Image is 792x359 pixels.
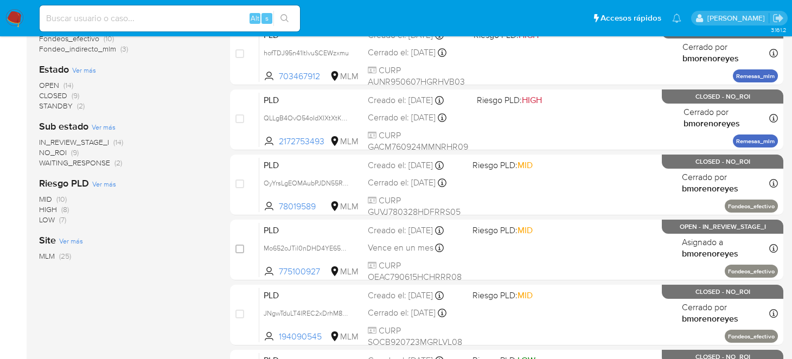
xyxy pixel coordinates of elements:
[265,13,269,23] span: s
[40,11,300,25] input: Buscar usuario o caso...
[273,11,296,26] button: search-icon
[707,13,769,23] p: brenda.morenoreyes@mercadolibre.com.mx
[772,12,784,24] a: Salir
[771,25,787,34] span: 3.161.2
[251,13,259,23] span: Alt
[672,14,681,23] a: Notificaciones
[601,12,661,24] span: Accesos rápidos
